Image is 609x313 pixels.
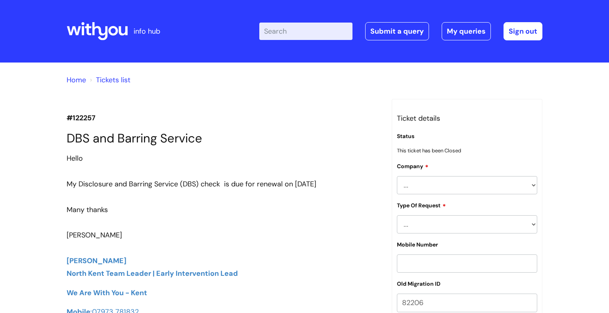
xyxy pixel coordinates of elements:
[504,22,542,40] a: Sign out
[67,131,380,146] h1: DBS and Barring Service
[88,74,130,86] li: Tickets list
[67,112,380,124] p: #122257
[397,112,537,125] h3: Ticket details
[397,201,446,209] label: Type Of Request
[134,25,160,38] p: info hub
[365,22,429,40] a: Submit a query
[67,256,126,266] b: [PERSON_NAME]
[397,146,537,155] p: This ticket has been Closed
[397,241,438,248] label: Mobile Number
[96,75,130,85] a: Tickets list
[67,288,147,298] b: We Are With You - Kent
[442,22,491,40] a: My queries
[259,23,352,40] input: Search
[67,269,238,278] b: North Kent Team Leader | Early Intervention Lead
[397,133,414,140] label: Status
[67,152,380,165] div: Hello
[259,22,542,40] div: | -
[397,162,429,170] label: Company
[67,74,86,86] li: Solution home
[397,281,440,287] label: Old Migration ID
[67,75,86,85] a: Home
